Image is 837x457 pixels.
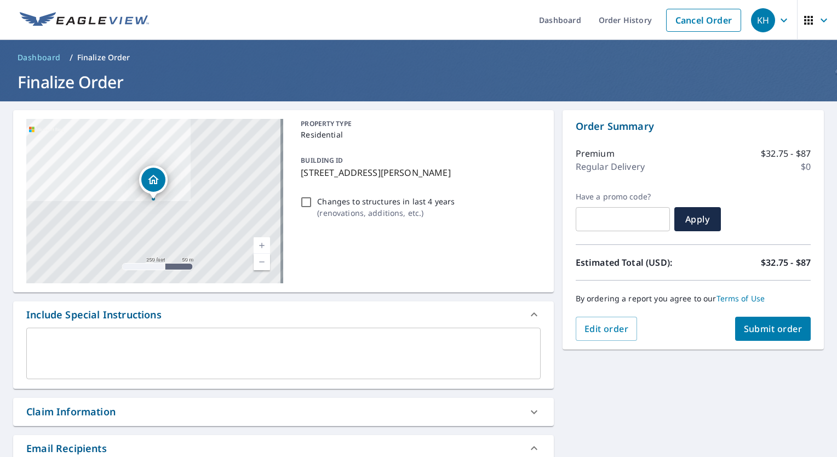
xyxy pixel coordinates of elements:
span: Dashboard [18,52,61,63]
a: Cancel Order [666,9,741,32]
a: Terms of Use [716,293,765,304]
a: Dashboard [13,49,65,66]
nav: breadcrumb [13,49,824,66]
button: Edit order [576,317,638,341]
p: Order Summary [576,119,811,134]
a: Current Level 17, Zoom In [254,237,270,254]
p: Estimated Total (USD): [576,256,693,269]
p: BUILDING ID [301,156,343,165]
p: Residential [301,129,536,140]
button: Apply [674,207,721,231]
img: EV Logo [20,12,149,28]
p: PROPERTY TYPE [301,119,536,129]
div: Claim Information [13,398,554,426]
div: Email Recipients [26,441,107,456]
div: Dropped pin, building 1, Residential property, 11492 Cedar Glades Dr Vance, AL 35490 [139,165,168,199]
p: ( renovations, additions, etc. ) [317,207,455,219]
p: By ordering a report you agree to our [576,294,811,304]
p: [STREET_ADDRESS][PERSON_NAME] [301,166,536,179]
button: Submit order [735,317,811,341]
h1: Finalize Order [13,71,824,93]
div: Include Special Instructions [13,301,554,328]
div: Include Special Instructions [26,307,162,322]
span: Apply [683,213,712,225]
p: Premium [576,147,615,160]
p: Changes to structures in last 4 years [317,196,455,207]
label: Have a promo code? [576,192,670,202]
div: KH [751,8,775,32]
div: Claim Information [26,404,116,419]
p: $32.75 - $87 [761,256,811,269]
li: / [70,51,73,64]
span: Edit order [584,323,629,335]
p: Regular Delivery [576,160,645,173]
span: Submit order [744,323,802,335]
p: Finalize Order [77,52,130,63]
p: $32.75 - $87 [761,147,811,160]
a: Current Level 17, Zoom Out [254,254,270,270]
p: $0 [801,160,811,173]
